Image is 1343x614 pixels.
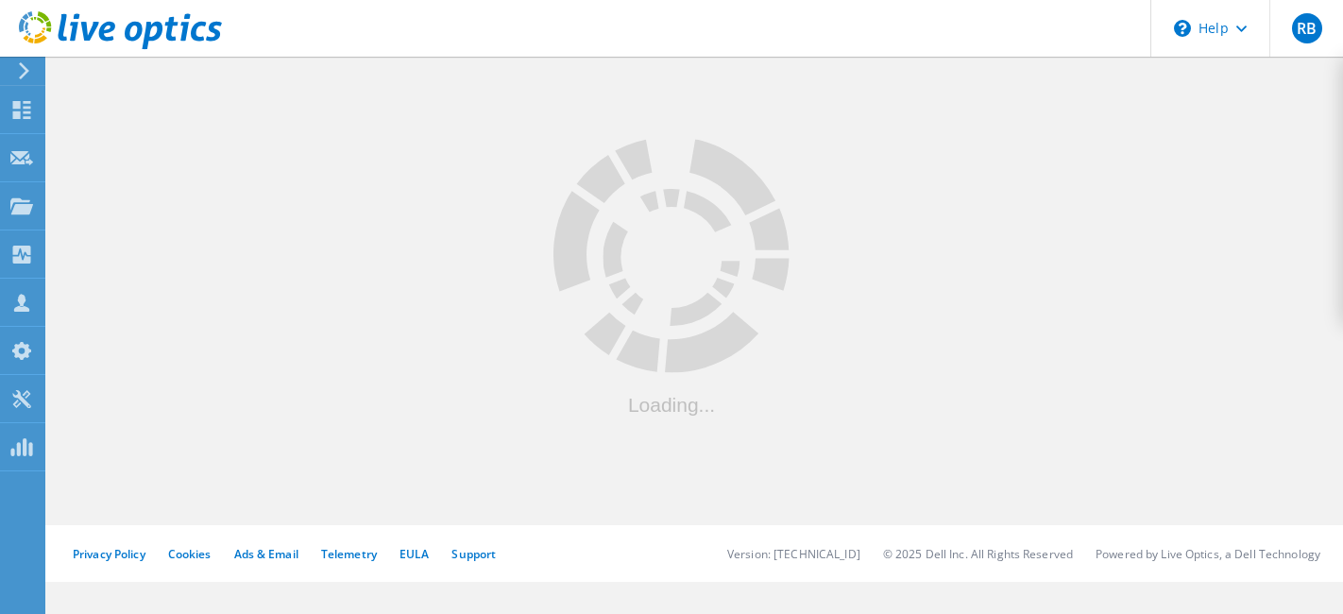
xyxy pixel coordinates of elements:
a: Cookies [168,546,212,562]
a: EULA [399,546,429,562]
svg: \n [1174,20,1191,37]
li: Powered by Live Optics, a Dell Technology [1096,546,1320,562]
li: © 2025 Dell Inc. All Rights Reserved [883,546,1073,562]
span: RB [1297,21,1317,36]
a: Ads & Email [234,546,298,562]
a: Support [451,546,496,562]
div: Loading... [553,394,790,414]
li: Version: [TECHNICAL_ID] [727,546,860,562]
a: Privacy Policy [73,546,145,562]
a: Live Optics Dashboard [19,40,222,53]
a: Telemetry [321,546,377,562]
